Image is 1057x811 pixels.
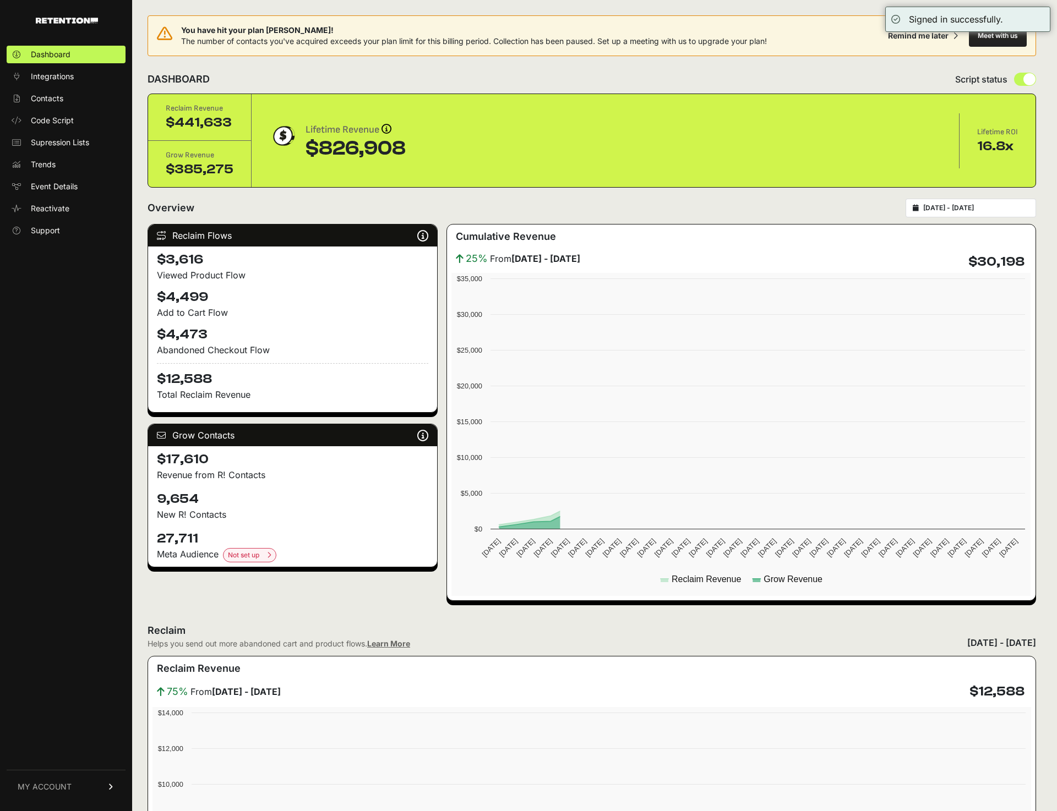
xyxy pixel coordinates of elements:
[457,275,482,283] text: $35,000
[148,224,437,246] div: Reclaim Flows
[860,537,881,558] text: [DATE]
[980,537,1002,558] text: [DATE]
[157,363,428,388] h4: $12,588
[888,30,949,41] div: Remind me later
[843,537,864,558] text: [DATE]
[967,636,1036,649] div: [DATE] - [DATE]
[31,49,70,60] span: Dashboard
[212,686,281,697] strong: [DATE] - [DATE]
[977,127,1018,138] div: Lifetime ROI
[36,18,98,24] img: Retention.com
[457,453,482,462] text: $10,000
[7,46,126,63] a: Dashboard
[158,709,183,717] text: $14,000
[475,525,482,533] text: $0
[31,115,74,126] span: Code Script
[773,537,795,558] text: [DATE]
[764,574,823,584] text: Grow Revenue
[31,181,78,192] span: Event Details
[157,306,428,319] div: Add to Cart Flow
[157,547,428,562] div: Meta Audience
[969,683,1025,700] h4: $12,588
[457,418,482,426] text: $15,000
[31,137,89,148] span: Supression Lists
[157,326,428,343] h4: $4,473
[157,388,428,401] p: Total Reclaim Revenue
[18,781,72,792] span: MY ACCOUNT
[566,537,588,558] text: [DATE]
[532,537,554,558] text: [DATE]
[969,25,1027,47] button: Meet with us
[884,26,962,46] button: Remind me later
[929,537,950,558] text: [DATE]
[877,537,898,558] text: [DATE]
[998,537,1020,558] text: [DATE]
[549,537,571,558] text: [DATE]
[157,268,428,282] div: Viewed Product Flow
[672,574,741,584] text: Reclaim Revenue
[584,537,606,558] text: [DATE]
[705,537,726,558] text: [DATE]
[636,537,657,558] text: [DATE]
[968,253,1025,271] h4: $30,198
[31,159,56,170] span: Trends
[7,178,126,195] a: Event Details
[7,68,126,85] a: Integrations
[946,537,968,558] text: [DATE]
[498,537,519,558] text: [DATE]
[157,661,241,676] h3: Reclaim Revenue
[148,424,437,446] div: Grow Contacts
[7,112,126,129] a: Code Script
[167,684,188,699] span: 75%
[653,537,674,558] text: [DATE]
[157,251,428,268] h4: $3,616
[808,537,830,558] text: [DATE]
[466,251,488,266] span: 25%
[269,122,297,150] img: dollar-coin-05c43ed7efb7bc0c12610022525b4bbbb207c7efeef5aecc26f025e68dcafac9.png
[157,343,428,357] div: Abandoned Checkout Flow
[148,623,410,638] h2: Reclaim
[977,138,1018,155] div: 16.8x
[912,537,933,558] text: [DATE]
[166,103,233,114] div: Reclaim Revenue
[601,537,623,558] text: [DATE]
[722,537,743,558] text: [DATE]
[31,225,60,236] span: Support
[148,638,410,649] div: Helps you send out more abandoned cart and product flows.
[31,71,74,82] span: Integrations
[457,382,482,390] text: $20,000
[158,780,183,788] text: $10,000
[148,200,194,216] h2: Overview
[7,134,126,151] a: Supression Lists
[670,537,691,558] text: [DATE]
[756,537,778,558] text: [DATE]
[7,90,126,107] a: Contacts
[456,229,556,244] h3: Cumulative Revenue
[688,537,709,558] text: [DATE]
[306,138,406,160] div: $826,908
[166,161,233,178] div: $385,275
[955,73,1007,86] span: Script status
[825,537,847,558] text: [DATE]
[157,451,428,468] h4: $17,610
[515,537,536,558] text: [DATE]
[306,122,406,138] div: Lifetime Revenue
[166,114,233,131] div: $441,633
[157,490,428,508] h4: 9,654
[7,156,126,173] a: Trends
[490,252,580,265] span: From
[7,770,126,803] a: MY ACCOUNT
[158,744,183,753] text: $12,000
[461,489,482,497] text: $5,000
[7,200,126,217] a: Reactivate
[148,72,210,87] h2: DASHBOARD
[481,537,502,558] text: [DATE]
[367,639,410,648] a: Learn More
[739,537,761,558] text: [DATE]
[31,203,69,214] span: Reactivate
[166,150,233,161] div: Grow Revenue
[457,346,482,354] text: $25,000
[157,530,428,547] h4: 27,711
[190,685,281,698] span: From
[7,222,126,239] a: Support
